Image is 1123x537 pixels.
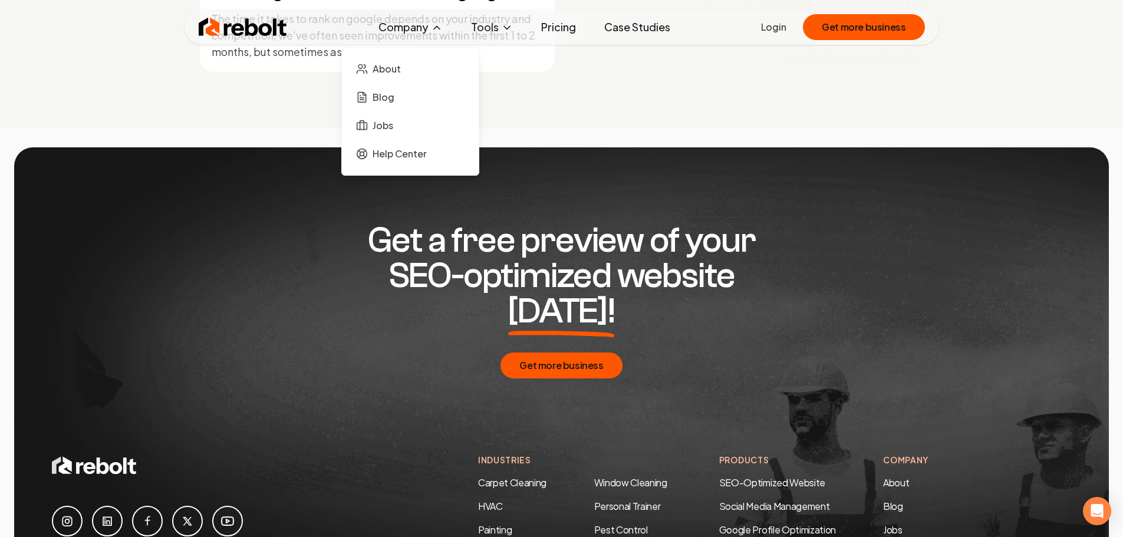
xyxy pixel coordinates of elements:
[462,15,522,39] button: Tools
[1083,497,1111,525] div: Open Intercom Messenger
[883,454,1071,466] h4: Company
[508,294,615,329] span: [DATE]!
[500,352,622,378] button: Get more business
[351,85,469,109] a: Blog
[761,20,786,34] a: Login
[351,57,469,81] a: About
[594,476,667,489] a: Window Cleaning
[719,523,836,536] a: Google Profile Optimization
[199,15,287,39] img: Rebolt Logo
[883,523,903,536] a: Jobs
[594,523,648,536] a: Pest Control
[373,90,394,104] span: Blog
[373,147,427,161] span: Help Center
[351,114,469,137] a: Jobs
[369,15,452,39] button: Company
[5,17,184,108] iframe: profile
[351,142,469,166] a: Help Center
[883,476,909,489] a: About
[595,15,680,39] a: Case Studies
[478,454,672,466] h4: Industries
[883,500,903,512] a: Blog
[719,476,825,489] a: SEO-Optimized Website
[478,523,512,536] a: Painting
[719,454,836,466] h4: Products
[719,500,830,512] a: Social Media Management
[478,476,546,489] a: Carpet Cleaning
[373,62,401,76] span: About
[594,500,661,512] a: Personal Trainer
[803,14,924,40] button: Get more business
[373,118,393,133] span: Jobs
[478,500,503,512] a: HVAC
[532,15,585,39] a: Pricing
[335,223,788,329] h2: Get a free preview of your SEO-optimized website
